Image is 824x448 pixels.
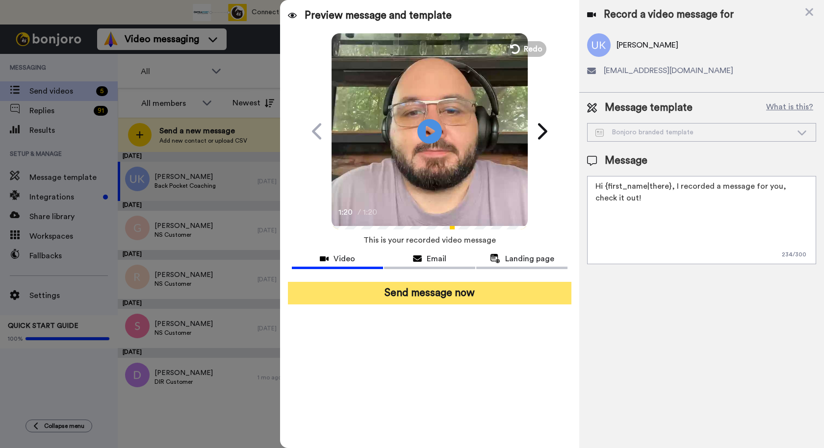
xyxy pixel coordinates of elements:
[595,127,792,137] div: Bonjoro branded template
[763,100,816,115] button: What is this?
[363,229,496,251] span: This is your recorded video message
[595,129,604,137] img: Message-temps.svg
[605,100,693,115] span: Message template
[358,206,361,218] span: /
[605,153,647,168] span: Message
[427,253,446,265] span: Email
[334,253,355,265] span: Video
[587,176,816,264] textarea: Hi {first_name|there}, I recorded a message for you, check it out!
[288,282,571,304] button: Send message now
[363,206,380,218] span: 1:20
[338,206,356,218] span: 1:20
[505,253,554,265] span: Landing page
